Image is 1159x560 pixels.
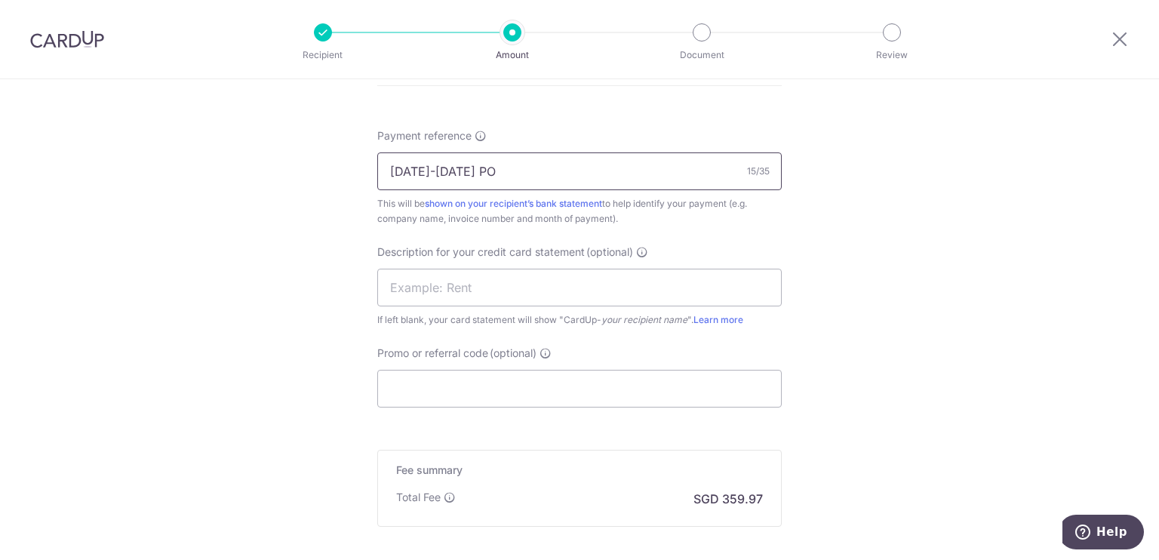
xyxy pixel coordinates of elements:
h5: Fee summary [396,463,763,478]
span: Payment reference [377,128,472,143]
p: SGD 359.97 [693,490,763,508]
p: Amount [457,48,568,63]
span: Promo or referral code [377,346,488,361]
p: Review [836,48,948,63]
a: shown on your recipient’s bank statement [425,198,602,209]
span: Description for your credit card statement [377,245,585,260]
p: Document [646,48,758,63]
div: If left blank, your card statement will show "CardUp- ". [377,312,782,328]
i: your recipient name [601,314,687,325]
div: This will be to help identify your payment (e.g. company name, invoice number and month of payment). [377,196,782,226]
p: Total Fee [396,490,441,505]
span: (optional) [490,346,536,361]
img: CardUp [30,30,104,48]
a: Learn more [693,314,743,325]
iframe: Opens a widget where you can find more information [1062,515,1144,552]
span: (optional) [586,245,633,260]
p: Recipient [267,48,379,63]
input: Example: Rent [377,269,782,306]
div: 15/35 [747,164,770,179]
